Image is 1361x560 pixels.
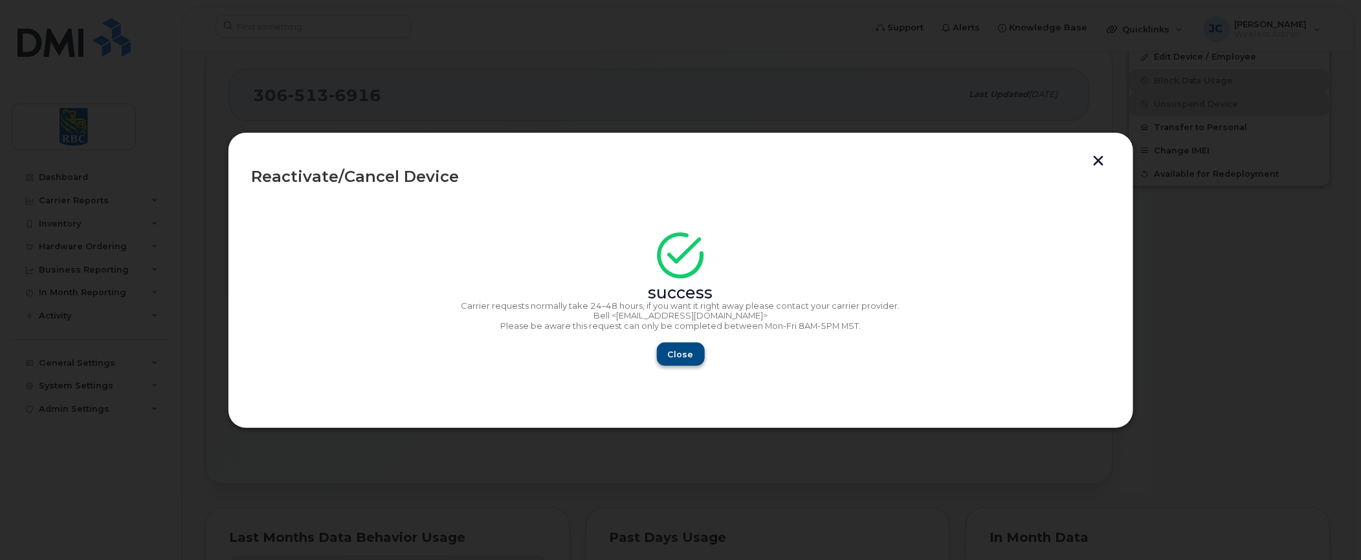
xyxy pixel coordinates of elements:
[252,321,1110,331] p: Please be aware this request can only be completed between Mon-Fri 8AM-5PM MST.
[252,288,1110,298] div: success
[252,301,1110,311] p: Carrier requests normally take 24–48 hours, if you want it right away please contact your carrier...
[668,348,694,361] span: Close
[252,169,1110,185] div: Reactivate/Cancel Device
[252,311,1110,321] p: Bell <[EMAIL_ADDRESS][DOMAIN_NAME]>
[657,342,705,366] button: Close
